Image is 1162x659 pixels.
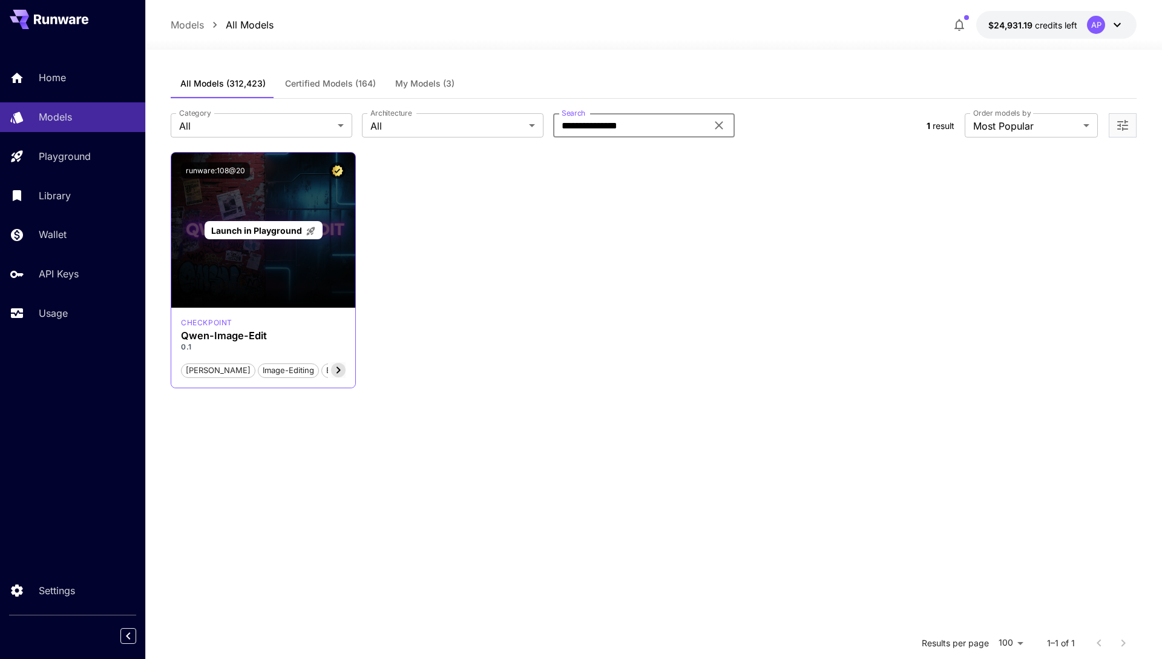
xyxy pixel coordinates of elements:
label: Category [179,108,211,118]
button: Open more filters [1115,118,1130,133]
p: Library [39,188,71,203]
p: Usage [39,306,68,320]
span: 1 [927,121,930,131]
span: result [933,121,954,131]
a: Launch in Playground [205,221,323,240]
button: [PERSON_NAME] [181,362,255,378]
span: Launch in Playground [211,225,302,236]
p: Settings [39,583,75,598]
p: checkpoint [181,317,232,328]
button: image-editing [258,362,319,378]
button: Certified Model – Vetted for best performance and includes a commercial license. [329,162,346,179]
span: [PERSON_NAME] [182,365,255,377]
p: 0.1 [181,342,346,353]
p: Wallet [39,227,67,242]
span: image-editing [258,365,318,377]
p: API Keys [39,267,79,281]
button: runware:108@20 [181,162,250,179]
span: bilingual-text [322,365,381,377]
div: $24,931.18599 [988,19,1077,31]
p: Results per page [922,637,989,649]
button: $24,931.18599AP [976,11,1137,39]
label: Search [562,108,585,118]
div: AP [1087,16,1105,34]
span: credits left [1035,20,1077,30]
p: Playground [39,149,91,164]
div: qwen_image_edit [181,317,232,328]
p: 1–1 of 1 [1047,637,1075,649]
h3: Qwen-Image-Edit [181,330,346,342]
span: Most Popular [973,119,1078,133]
button: Collapse sidebar [120,628,136,644]
div: 100 [994,634,1028,652]
button: bilingual-text [321,362,381,378]
span: All Models (312,423) [180,78,266,89]
span: My Models (3) [395,78,455,89]
p: Home [39,70,66,85]
a: All Models [226,18,274,32]
span: Certified Models (164) [285,78,376,89]
div: Collapse sidebar [130,625,145,647]
label: Architecture [370,108,412,118]
span: All [370,119,524,133]
nav: breadcrumb [171,18,274,32]
span: All [179,119,333,133]
label: Order models by [973,108,1031,118]
p: Models [39,110,72,124]
a: Models [171,18,204,32]
span: $24,931.19 [988,20,1035,30]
